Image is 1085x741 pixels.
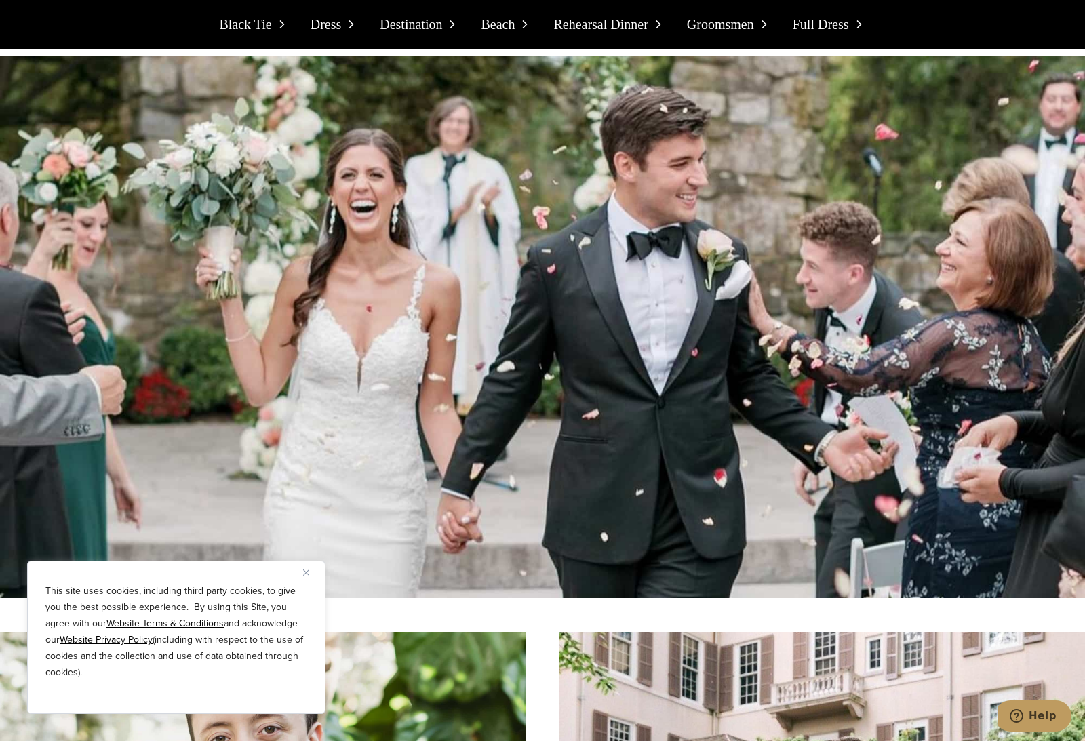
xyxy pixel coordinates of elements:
[219,14,271,35] span: Black Tie
[687,14,754,35] span: Groomsmen
[998,700,1071,734] iframe: Opens a widget where you can chat to one of our agents
[45,583,307,681] p: This site uses cookies, including third party cookies, to give you the best possible experience. ...
[106,616,224,630] a: Website Terms & Conditions
[553,14,648,35] span: Rehearsal Dinner
[481,14,515,35] span: Beach
[793,14,849,35] span: Full Dress
[303,569,309,576] img: Close
[60,633,153,647] a: Website Privacy Policy
[311,14,342,35] span: Dress
[303,564,319,580] button: Close
[380,14,442,35] span: Destination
